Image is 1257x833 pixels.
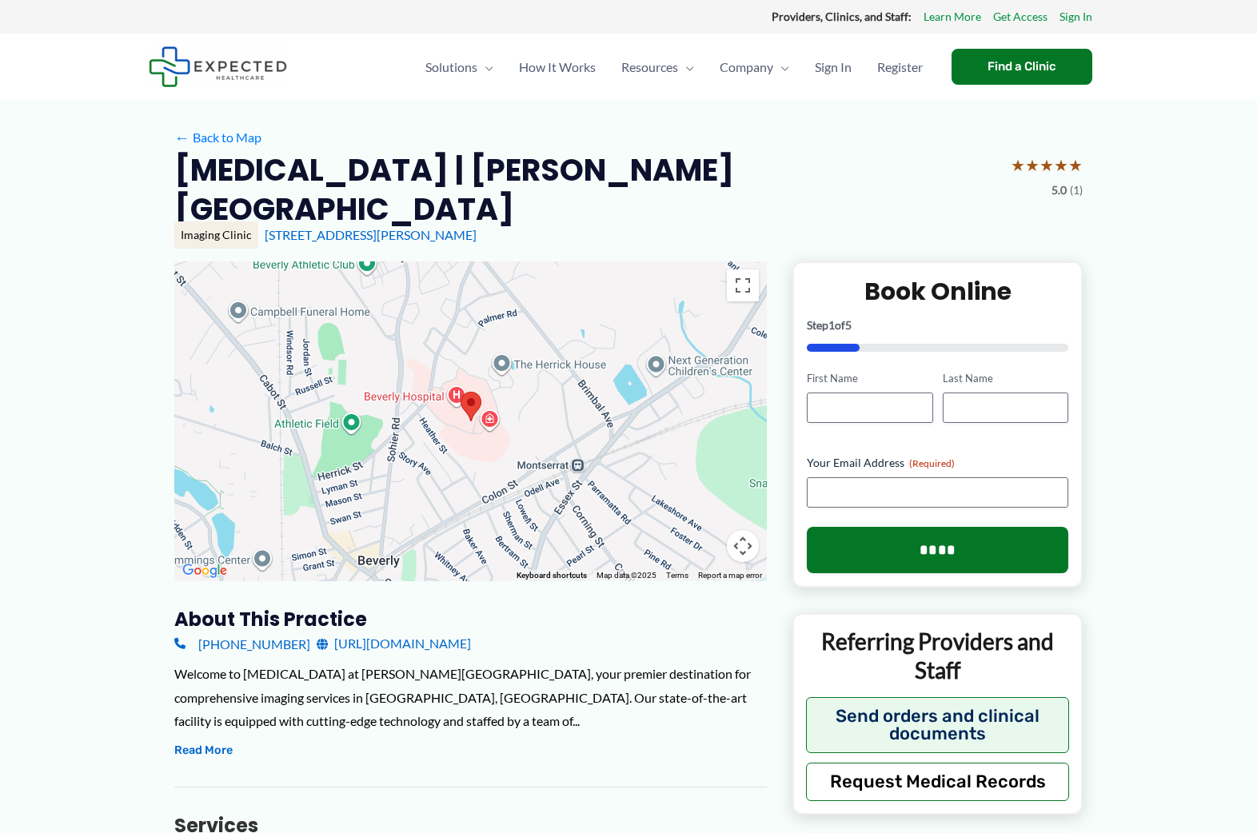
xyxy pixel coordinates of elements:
[519,39,596,95] span: How It Works
[1025,150,1040,180] span: ★
[807,276,1068,307] h2: Book Online
[174,741,233,760] button: Read More
[1068,150,1083,180] span: ★
[265,227,477,242] a: [STREET_ADDRESS][PERSON_NAME]
[1054,150,1068,180] span: ★
[815,39,852,95] span: Sign In
[845,318,852,332] span: 5
[678,39,694,95] span: Menu Toggle
[698,571,762,580] a: Report a map error
[666,571,688,580] a: Terms (opens in new tab)
[1051,180,1067,201] span: 5.0
[806,697,1069,753] button: Send orders and clinical documents
[174,607,767,632] h3: About this practice
[149,46,287,87] img: Expected Healthcare Logo - side, dark font, small
[174,126,261,149] a: ←Back to Map
[174,221,258,249] div: Imaging Clinic
[506,39,609,95] a: How It Works
[413,39,506,95] a: SolutionsMenu Toggle
[877,39,923,95] span: Register
[802,39,864,95] a: Sign In
[807,371,932,386] label: First Name
[174,150,998,229] h2: [MEDICAL_DATA] | [PERSON_NAME][GEOGRAPHIC_DATA]
[1059,6,1092,27] a: Sign In
[1011,150,1025,180] span: ★
[477,39,493,95] span: Menu Toggle
[1040,150,1054,180] span: ★
[806,627,1069,685] p: Referring Providers and Staff
[952,49,1092,85] a: Find a Clinic
[828,318,835,332] span: 1
[621,39,678,95] span: Resources
[517,570,587,581] button: Keyboard shortcuts
[178,560,231,581] img: Google
[174,130,190,145] span: ←
[174,662,767,733] div: Welcome to [MEDICAL_DATA] at [PERSON_NAME][GEOGRAPHIC_DATA], your premier destination for compreh...
[425,39,477,95] span: Solutions
[609,39,707,95] a: ResourcesMenu Toggle
[909,457,955,469] span: (Required)
[317,632,471,656] a: [URL][DOMAIN_NAME]
[174,632,310,656] a: [PHONE_NUMBER]
[807,455,1068,471] label: Your Email Address
[993,6,1047,27] a: Get Access
[1070,180,1083,201] span: (1)
[707,39,802,95] a: CompanyMenu Toggle
[864,39,936,95] a: Register
[773,39,789,95] span: Menu Toggle
[807,320,1068,331] p: Step of
[727,269,759,301] button: Toggle fullscreen view
[924,6,981,27] a: Learn More
[727,530,759,562] button: Map camera controls
[413,39,936,95] nav: Primary Site Navigation
[597,571,656,580] span: Map data ©2025
[943,371,1068,386] label: Last Name
[178,560,231,581] a: Open this area in Google Maps (opens a new window)
[772,10,912,23] strong: Providers, Clinics, and Staff:
[806,763,1069,801] button: Request Medical Records
[720,39,773,95] span: Company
